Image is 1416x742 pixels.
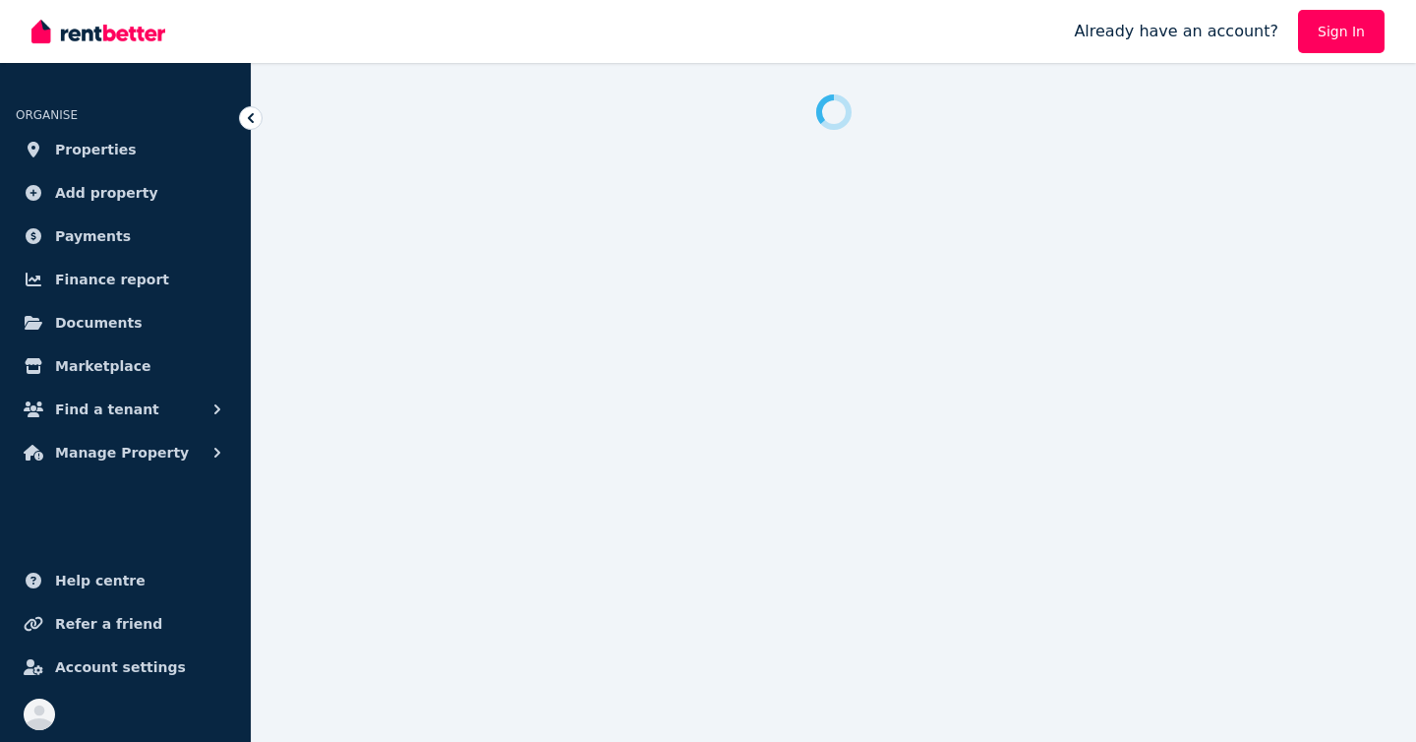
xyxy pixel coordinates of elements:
[55,441,189,464] span: Manage Property
[55,398,159,421] span: Find a tenant
[16,390,235,429] button: Find a tenant
[16,561,235,600] a: Help centre
[55,354,150,378] span: Marketplace
[16,260,235,299] a: Finance report
[1074,20,1278,43] span: Already have an account?
[16,303,235,342] a: Documents
[55,268,169,291] span: Finance report
[55,138,137,161] span: Properties
[55,311,143,335] span: Documents
[31,17,165,46] img: RentBetter
[55,181,158,205] span: Add property
[1298,10,1385,53] a: Sign In
[16,130,235,169] a: Properties
[55,612,162,636] span: Refer a friend
[16,216,235,256] a: Payments
[55,655,186,679] span: Account settings
[55,224,131,248] span: Payments
[16,346,235,386] a: Marketplace
[16,433,235,472] button: Manage Property
[55,569,146,592] span: Help centre
[16,604,235,644] a: Refer a friend
[16,173,235,213] a: Add property
[16,648,235,687] a: Account settings
[16,108,78,122] span: ORGANISE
